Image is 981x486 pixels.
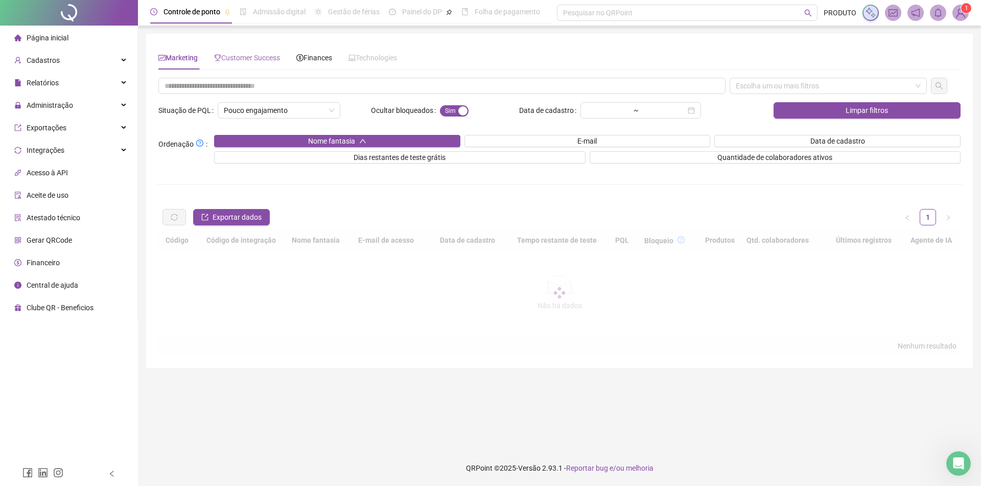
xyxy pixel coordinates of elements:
span: info-circle [14,282,21,289]
span: Finances [296,54,332,62]
span: linkedin [38,468,48,478]
span: pushpin [446,9,452,15]
label: Situação de PQL [158,102,218,119]
span: facebook [22,468,33,478]
span: Relatórios [27,79,59,87]
footer: QRPoint © 2025 - 2.93.1 - [138,450,981,486]
span: Dias restantes de teste grátis [354,152,446,163]
sup: Atualize o seu contato no menu Meus Dados [961,3,971,13]
span: lock [14,102,21,109]
span: solution [14,214,21,221]
span: qrcode [14,237,21,244]
span: Quantidade de colaboradores ativos [717,152,832,163]
button: Ordenação: [194,137,206,149]
span: 1 [965,5,968,12]
button: Dias restantes de teste grátis [214,151,586,164]
span: export [201,214,208,221]
span: search [804,9,812,17]
img: 38791 [953,5,968,20]
span: Folha de pagamento [475,8,540,16]
span: Financeiro [27,259,60,267]
span: PRODUTO [824,7,856,18]
span: Versão [518,464,541,472]
span: Cadastros [27,56,60,64]
span: Customer Success [214,54,280,62]
span: Gestão de férias [328,8,380,16]
span: export [14,124,21,131]
img: sparkle-icon.fc2bf0ac1784a2077858766a79e2daf3.svg [865,7,876,18]
span: Integrações [27,146,64,154]
a: 1 [920,210,936,225]
span: Admissão digital [253,8,306,16]
span: left [904,215,910,221]
span: Aceite de uso [27,191,68,199]
span: fund [889,8,898,17]
span: Technologies [348,54,397,62]
span: bell [933,8,943,17]
label: Data de cadastro [519,102,580,119]
button: left [899,209,916,225]
button: E-mail [464,135,711,147]
span: up [359,137,366,145]
span: Marketing [158,54,198,62]
span: Acesso à API [27,169,68,177]
li: Página anterior [899,209,916,225]
span: Pouco engajamento [224,103,334,118]
span: instagram [53,468,63,478]
button: Quantidade de colaboradores ativos [590,151,961,164]
span: sun [315,8,322,15]
span: laptop [348,54,356,61]
span: pushpin [224,9,230,15]
span: Controle de ponto [163,8,220,16]
span: Administração [27,101,73,109]
button: Nome fantasiaup [214,135,460,147]
li: 1 [920,209,936,225]
span: book [461,8,469,15]
span: notification [911,8,920,17]
span: Ordenação : [158,137,207,150]
span: file-done [240,8,247,15]
span: fund [158,54,166,61]
span: user-add [14,57,21,64]
span: trophy [214,54,221,61]
span: clock-circle [150,8,157,15]
span: Limpar filtros [846,105,888,116]
div: ~ [629,107,643,114]
span: api [14,169,21,176]
button: sync [162,209,186,225]
span: Clube QR - Beneficios [27,304,94,312]
span: Data de cadastro [810,135,865,147]
span: audit [14,192,21,199]
span: sync [14,147,21,154]
span: Atestado técnico [27,214,80,222]
span: left [108,470,115,477]
button: Limpar filtros [774,102,961,119]
span: question-circle [196,140,203,147]
span: Central de ajuda [27,281,78,289]
span: file [14,79,21,86]
span: Gerar QRCode [27,236,72,244]
span: right [945,215,951,221]
button: right [940,209,956,225]
span: E-mail [577,135,597,147]
button: Exportar dados [193,209,270,225]
span: gift [14,304,21,311]
span: Página inicial [27,34,68,42]
span: Reportar bug e/ou melhoria [566,464,653,472]
span: Exportar dados [213,212,262,223]
li: Próxima página [940,209,956,225]
iframe: Intercom live chat [946,451,971,476]
span: Painel do DP [402,8,442,16]
span: dollar [296,54,303,61]
label: Ocultar bloqueados [371,102,440,119]
button: Data de cadastro [714,135,961,147]
span: dashboard [389,8,396,15]
span: Nome fantasia [308,135,355,147]
span: Exportações [27,124,66,132]
span: home [14,34,21,41]
span: dollar [14,259,21,266]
